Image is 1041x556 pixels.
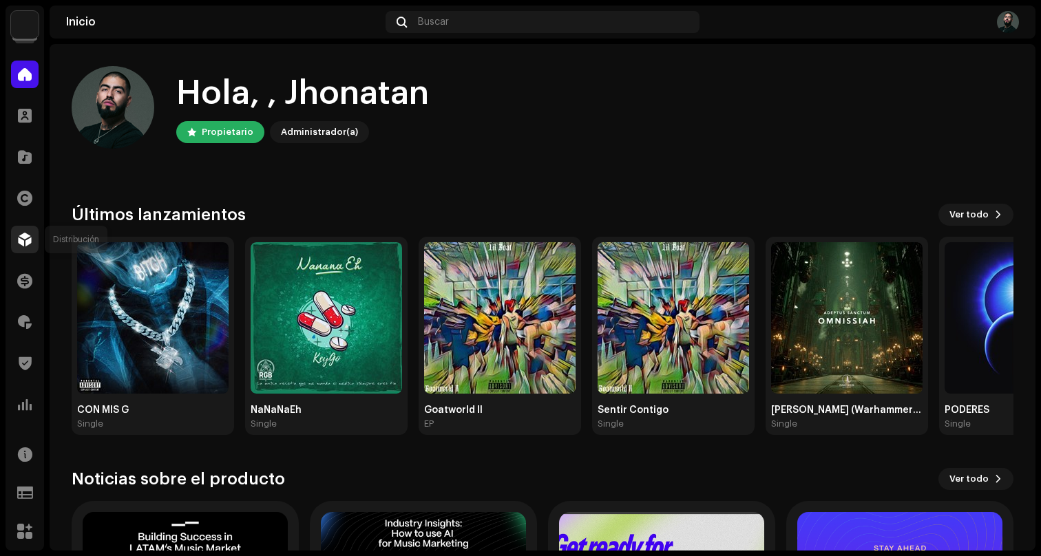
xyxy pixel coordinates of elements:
[938,204,1013,226] button: Ver todo
[771,405,923,416] div: [PERSON_NAME] (Warhammer 40k Inspired)
[598,418,624,429] div: Single
[77,405,229,416] div: CON MIS G
[949,465,989,493] span: Ver todo
[771,242,923,394] img: 074bb125-2fd4-41f1-9ea5-b6d14c1846fe
[202,124,253,140] div: Propietario
[72,66,154,149] img: 4aa80ac8-f456-4b73-9155-3004d72a36f1
[771,418,797,429] div: Single
[997,11,1019,33] img: 4aa80ac8-f456-4b73-9155-3004d72a36f1
[77,242,229,394] img: cec5bce0-4311-4783-a537-aa7ec5af51e5
[418,17,449,28] span: Buscar
[251,418,277,429] div: Single
[598,405,749,416] div: Sentir Contigo
[77,418,103,429] div: Single
[176,72,429,116] div: Hola, , Jhonatan
[424,242,576,394] img: ccb8c9e0-6182-4815-ad9a-5ad1bb5b5e8f
[424,405,576,416] div: Goatworld ll
[72,204,246,226] h3: Últimos lanzamientos
[598,242,749,394] img: db5c1761-c6c9-414d-96c3-0a158b65f307
[424,418,434,429] div: EP
[949,201,989,228] span: Ver todo
[281,124,358,140] div: Administrador(a)
[251,405,402,416] div: NaNaNaEh
[251,242,402,394] img: bb7c33b1-2457-4001-81d5-245d67b0b7d0
[11,11,39,39] img: 297a105e-aa6c-4183-9ff4-27133c00f2e2
[945,418,971,429] div: Single
[66,17,380,28] div: Inicio
[72,468,285,490] h3: Noticias sobre el producto
[938,468,1013,490] button: Ver todo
